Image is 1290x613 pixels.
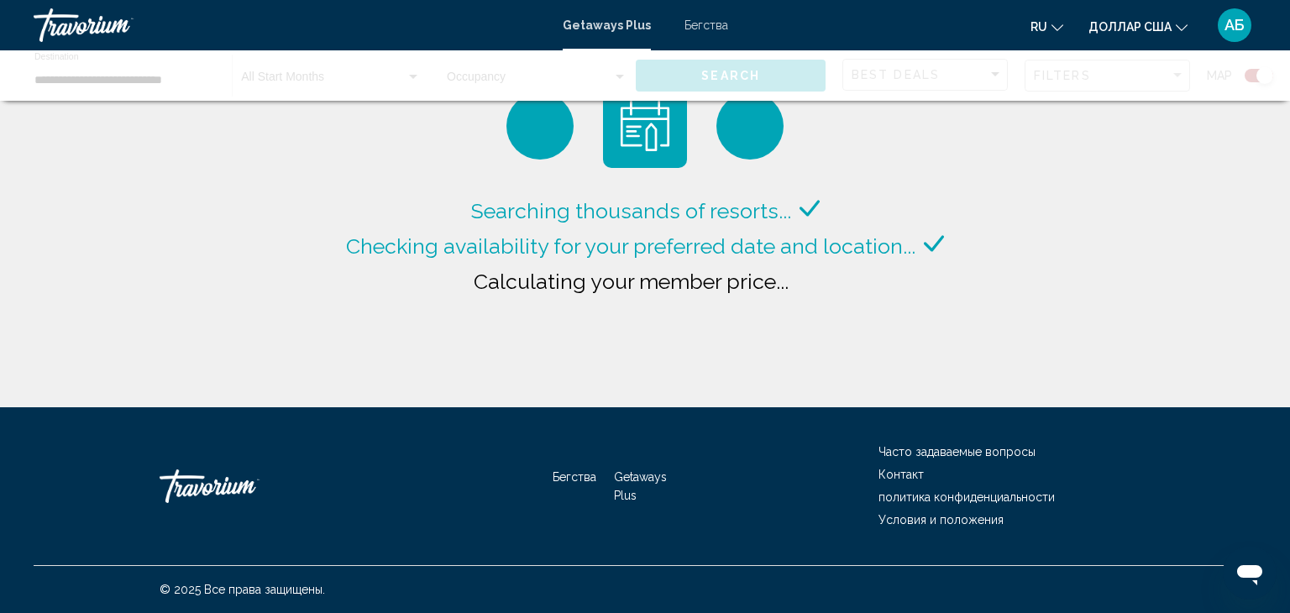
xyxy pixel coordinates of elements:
button: Изменить валюту [1088,14,1188,39]
span: Checking availability for your preferred date and location... [346,233,915,259]
a: Травориум [160,461,328,511]
font: доллар США [1088,20,1172,34]
span: Calculating your member price... [474,269,789,294]
a: Getaways Plus [614,470,667,502]
a: Бегства [553,470,596,484]
iframe: Кнопка запуска окна обмена сообщениями [1223,546,1277,600]
a: политика конфиденциальности [878,490,1055,504]
a: Травориум [34,8,546,42]
a: Часто задаваемые вопросы [878,445,1036,458]
button: Изменить язык [1030,14,1063,39]
font: ru [1030,20,1047,34]
font: АБ [1224,16,1245,34]
font: © 2025 Все права защищены. [160,583,325,596]
button: Меню пользователя [1213,8,1256,43]
a: Бегства [684,18,728,32]
a: Контакт [878,468,924,481]
a: Getaways Plus [563,18,651,32]
span: Searching thousands of resorts... [471,198,791,223]
a: Условия и положения [878,513,1004,527]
